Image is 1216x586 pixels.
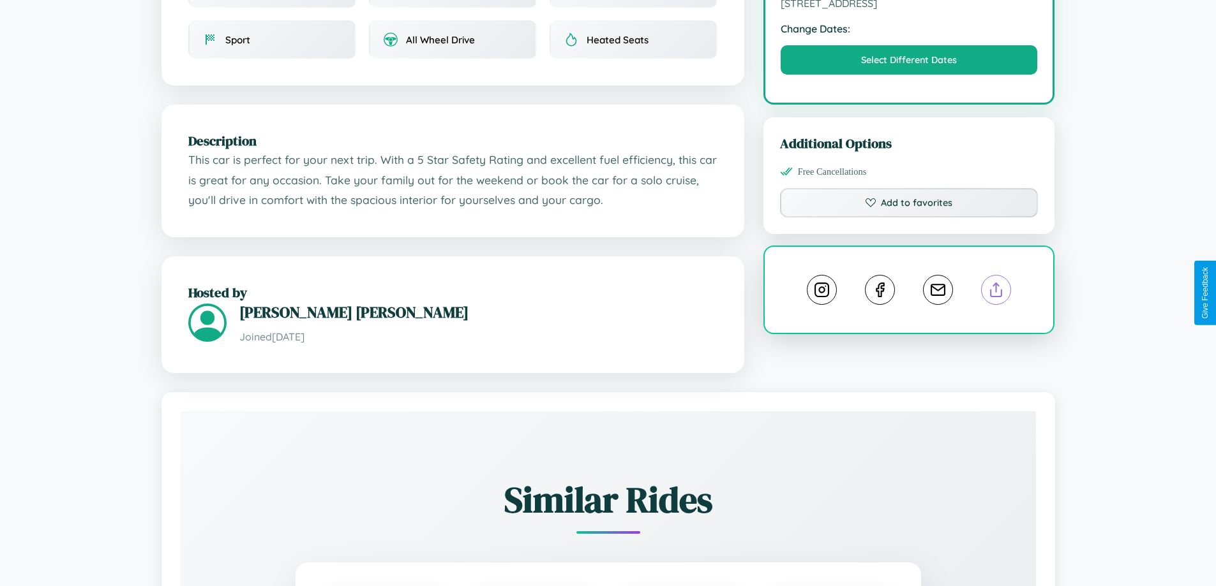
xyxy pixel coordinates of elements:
h3: Additional Options [780,134,1039,152]
span: Free Cancellations [798,166,867,177]
h2: Hosted by [188,283,717,302]
button: Add to favorites [780,188,1039,217]
div: Give Feedback [1201,267,1210,319]
span: All Wheel Drive [406,34,475,46]
h2: Description [188,131,717,150]
span: Sport [225,34,250,46]
p: Joined [DATE] [239,328,717,346]
span: Heated Seats [587,34,649,46]
p: This car is perfect for your next trip. With a 5 Star Safety Rating and excellent fuel efficiency... [188,150,717,210]
h2: Similar Rides [225,475,991,524]
button: Select Different Dates [781,45,1038,75]
h3: [PERSON_NAME] [PERSON_NAME] [239,302,717,323]
strong: Change Dates: [781,22,1038,35]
